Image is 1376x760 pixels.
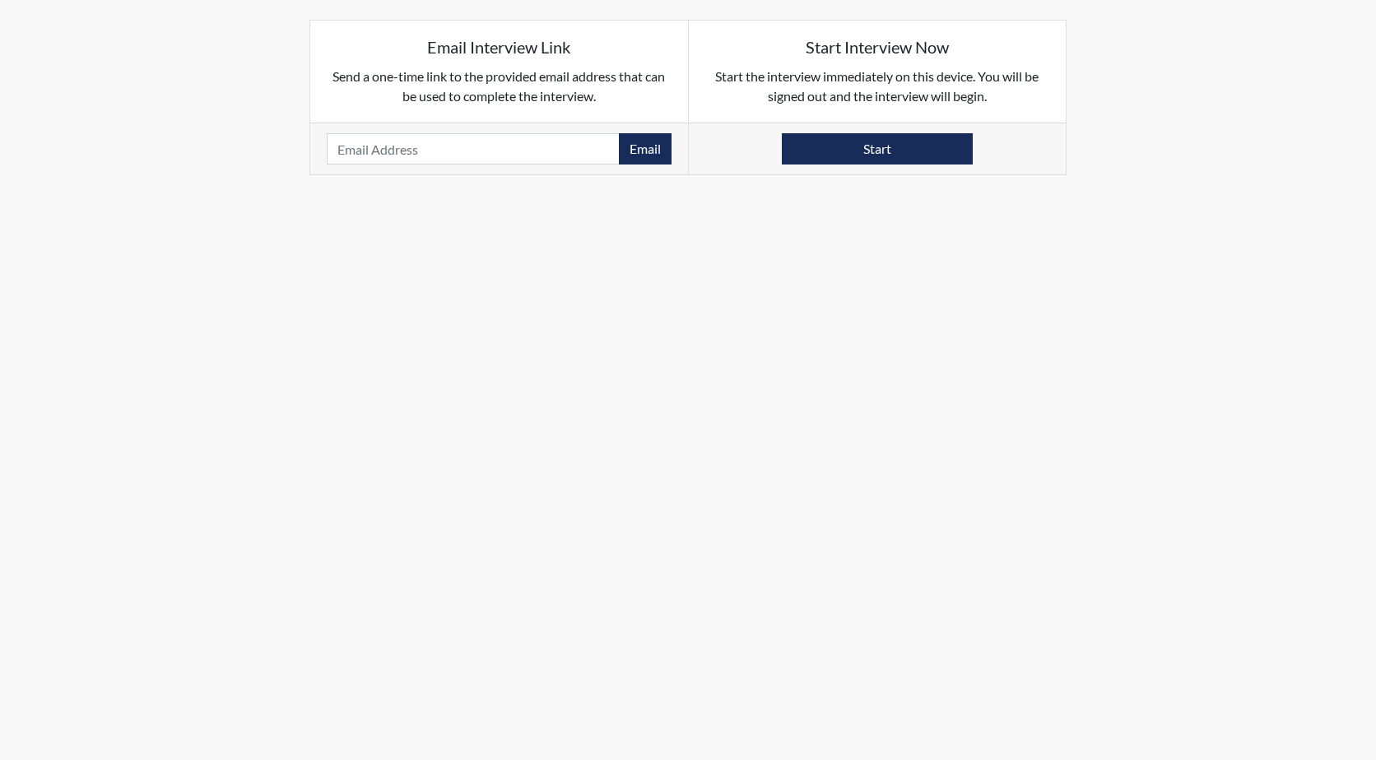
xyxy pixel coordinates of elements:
[327,133,620,165] input: Email Address
[327,67,672,106] p: Send a one-time link to the provided email address that can be used to complete the interview.
[619,133,672,165] button: Email
[782,133,973,165] button: Start
[705,37,1050,57] h5: Start Interview Now
[705,67,1050,106] p: Start the interview immediately on this device. You will be signed out and the interview will begin.
[327,37,672,57] h5: Email Interview Link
